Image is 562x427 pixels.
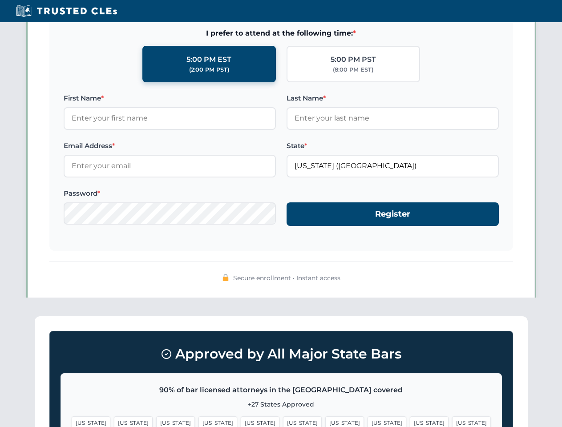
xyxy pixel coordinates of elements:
[287,202,499,226] button: Register
[72,384,491,396] p: 90% of bar licensed attorneys in the [GEOGRAPHIC_DATA] covered
[287,93,499,104] label: Last Name
[233,273,340,283] span: Secure enrollment • Instant access
[64,93,276,104] label: First Name
[331,54,376,65] div: 5:00 PM PST
[64,155,276,177] input: Enter your email
[333,65,373,74] div: (8:00 PM EST)
[13,4,120,18] img: Trusted CLEs
[61,342,502,366] h3: Approved by All Major State Bars
[64,107,276,129] input: Enter your first name
[64,188,276,199] label: Password
[287,155,499,177] input: Florida (FL)
[189,65,229,74] div: (2:00 PM PST)
[64,141,276,151] label: Email Address
[287,107,499,129] input: Enter your last name
[64,28,499,39] span: I prefer to attend at the following time:
[222,274,229,281] img: 🔒
[287,141,499,151] label: State
[186,54,231,65] div: 5:00 PM EST
[72,399,491,409] p: +27 States Approved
